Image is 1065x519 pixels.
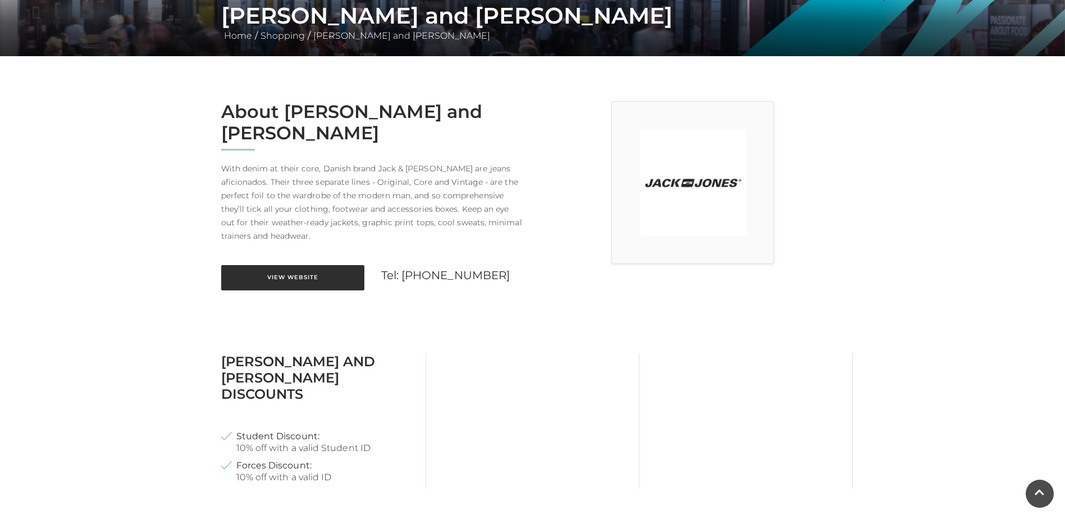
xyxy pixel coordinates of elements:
[310,30,493,41] a: [PERSON_NAME] and [PERSON_NAME]
[236,459,312,471] strong: Forces Discount:
[213,2,853,43] div: / /
[221,101,524,144] h2: About [PERSON_NAME] and [PERSON_NAME]
[381,268,510,282] a: Tel: [PHONE_NUMBER]
[221,353,417,402] h3: [PERSON_NAME] and [PERSON_NAME] Discounts
[221,30,255,41] a: Home
[221,162,524,243] p: With denim at their core, Danish brand Jack & [PERSON_NAME] are jeans aficionados. Their three se...
[221,459,417,483] li: 10% off with a valid ID
[221,430,417,454] li: 10% off with a valid Student ID
[221,2,844,29] h1: [PERSON_NAME] and [PERSON_NAME]
[236,430,319,442] strong: Student Discount:
[258,30,308,41] a: Shopping
[221,265,364,290] a: View Website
